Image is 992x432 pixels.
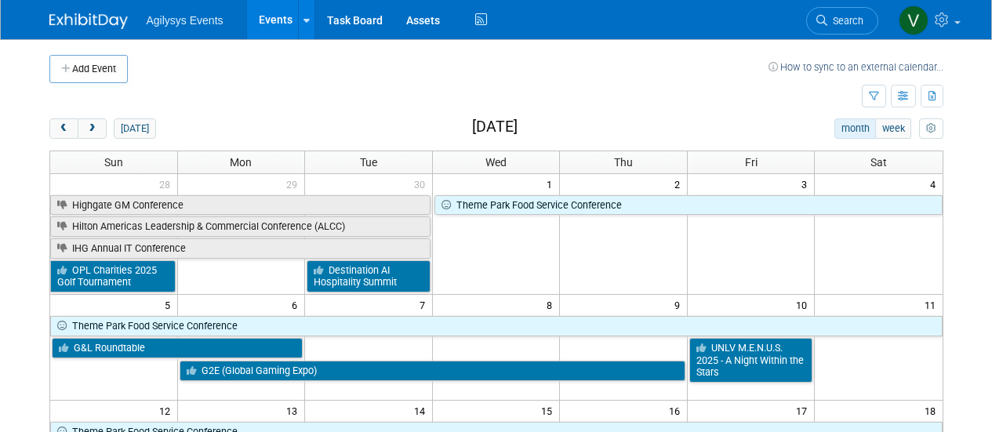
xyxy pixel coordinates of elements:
button: next [78,118,107,139]
span: Mon [230,156,252,169]
span: 7 [418,295,432,314]
a: UNLV M.E.N.U.S. 2025 - A Night Within the Stars [689,338,813,383]
span: Sun [104,156,123,169]
span: Tue [360,156,377,169]
span: 12 [158,401,177,420]
span: 1 [545,174,559,194]
img: ExhibitDay [49,13,128,29]
span: 29 [285,174,304,194]
a: OPL Charities 2025 Golf Tournament [50,260,176,292]
h2: [DATE] [472,118,518,136]
a: Destination AI Hospitality Summit [307,260,431,292]
button: prev [49,118,78,139]
span: Wed [485,156,507,169]
span: 5 [163,295,177,314]
span: 2 [673,174,687,194]
span: 13 [285,401,304,420]
span: Sat [870,156,887,169]
span: 28 [158,174,177,194]
span: 6 [290,295,304,314]
span: 14 [412,401,432,420]
img: Vaitiare Munoz [899,5,928,35]
a: G2E (Global Gaming Expo) [180,361,685,381]
span: 15 [540,401,559,420]
span: Thu [614,156,633,169]
span: Agilysys Events [147,14,223,27]
a: Theme Park Food Service Conference [434,195,943,216]
button: week [875,118,911,139]
a: How to sync to an external calendar... [769,61,943,73]
a: IHG Annual IT Conference [50,238,431,259]
span: 30 [412,174,432,194]
a: Hilton Americas Leadership & Commercial Conference (ALCC) [50,216,431,237]
a: Theme Park Food Service Conference [50,316,943,336]
span: 16 [667,401,687,420]
a: Search [806,7,878,34]
button: month [834,118,876,139]
span: 3 [800,174,814,194]
button: Add Event [49,55,128,83]
span: 4 [928,174,943,194]
span: 8 [545,295,559,314]
button: [DATE] [114,118,155,139]
span: 17 [794,401,814,420]
span: 11 [923,295,943,314]
i: Personalize Calendar [926,124,936,134]
button: myCustomButton [919,118,943,139]
span: 18 [923,401,943,420]
span: 9 [673,295,687,314]
span: Search [827,15,863,27]
span: Fri [745,156,758,169]
a: G&L Roundtable [52,338,303,358]
span: 10 [794,295,814,314]
a: Highgate GM Conference [50,195,431,216]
